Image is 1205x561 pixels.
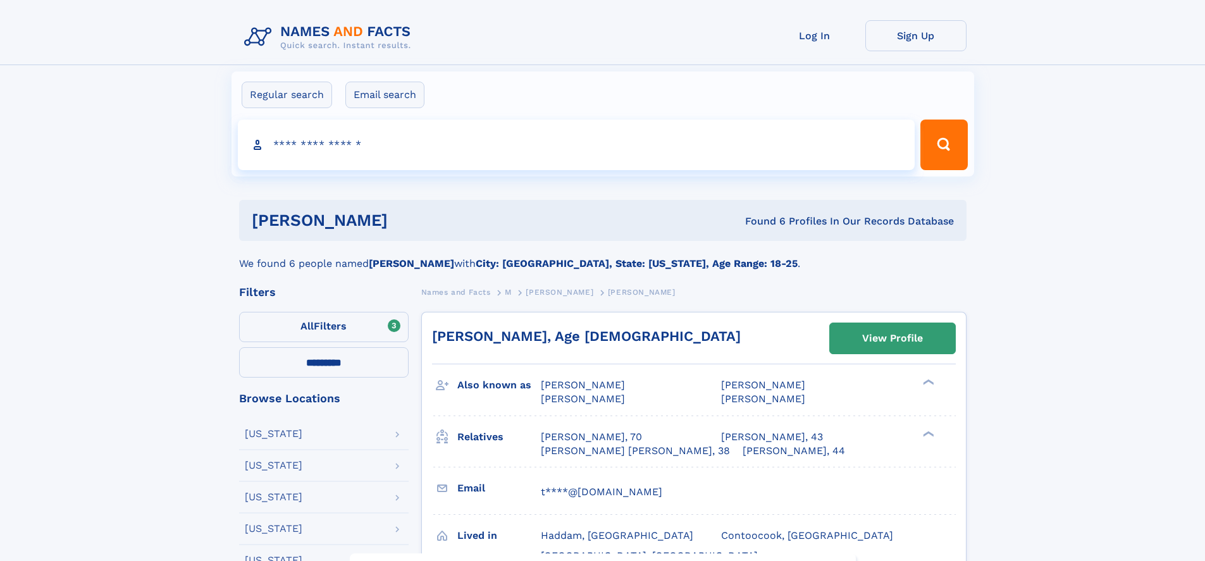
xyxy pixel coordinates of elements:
div: [US_STATE] [245,429,302,439]
span: All [300,320,314,332]
div: View Profile [862,324,923,353]
a: Sign Up [865,20,967,51]
a: [PERSON_NAME], 70 [541,430,642,444]
div: Found 6 Profiles In Our Records Database [566,214,954,228]
img: Logo Names and Facts [239,20,421,54]
label: Filters [239,312,409,342]
a: [PERSON_NAME], Age [DEMOGRAPHIC_DATA] [432,328,741,344]
h1: [PERSON_NAME] [252,213,567,228]
h3: Also known as [457,374,541,396]
a: Log In [764,20,865,51]
h3: Email [457,478,541,499]
b: [PERSON_NAME] [369,257,454,269]
span: [PERSON_NAME] [526,288,593,297]
div: We found 6 people named with . [239,241,967,271]
span: M [505,288,512,297]
span: Haddam, [GEOGRAPHIC_DATA] [541,529,693,541]
a: [PERSON_NAME] [526,284,593,300]
span: [PERSON_NAME] [721,393,805,405]
a: Names and Facts [421,284,491,300]
span: [PERSON_NAME] [721,379,805,391]
span: [PERSON_NAME] [541,393,625,405]
a: [PERSON_NAME] [PERSON_NAME], 38 [541,444,730,458]
h3: Lived in [457,525,541,546]
span: Contoocook, [GEOGRAPHIC_DATA] [721,529,893,541]
div: [US_STATE] [245,524,302,534]
div: Browse Locations [239,393,409,404]
input: search input [238,120,915,170]
div: [US_STATE] [245,460,302,471]
span: [PERSON_NAME] [541,379,625,391]
h3: Relatives [457,426,541,448]
b: City: [GEOGRAPHIC_DATA], State: [US_STATE], Age Range: 18-25 [476,257,798,269]
label: Email search [345,82,424,108]
a: [PERSON_NAME], 43 [721,430,823,444]
a: [PERSON_NAME], 44 [743,444,845,458]
div: [US_STATE] [245,492,302,502]
span: [PERSON_NAME] [608,288,676,297]
div: ❯ [920,378,935,386]
a: View Profile [830,323,955,354]
div: Filters [239,287,409,298]
label: Regular search [242,82,332,108]
div: ❯ [920,429,935,438]
button: Search Button [920,120,967,170]
a: M [505,284,512,300]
